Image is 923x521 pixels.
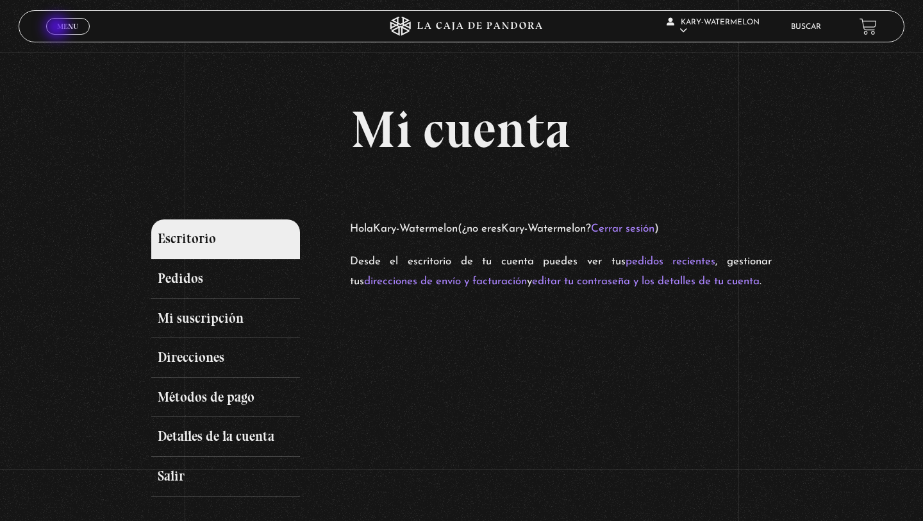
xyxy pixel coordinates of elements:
[532,276,760,287] a: editar tu contraseña y los detalles de tu cuenta
[151,104,772,155] h1: Mi cuenta
[626,256,716,267] a: pedidos recientes
[791,23,821,31] a: Buscar
[350,219,772,239] p: Hola (¿no eres ? )
[53,33,83,42] span: Cerrar
[151,219,337,496] nav: Páginas de cuenta
[151,457,300,497] a: Salir
[57,22,78,30] span: Menu
[151,259,300,299] a: Pedidos
[364,276,527,287] a: direcciones de envío y facturación
[350,252,772,291] p: Desde el escritorio de tu cuenta puedes ver tus , gestionar tus y .
[667,19,760,35] span: Kary-Watermelon
[501,223,586,234] strong: Kary-Watermelon
[151,378,300,418] a: Métodos de pago
[151,299,300,339] a: Mi suscripción
[151,338,300,378] a: Direcciones
[151,417,300,457] a: Detalles de la cuenta
[151,219,300,259] a: Escritorio
[860,18,877,35] a: View your shopping cart
[373,223,458,234] strong: Kary-Watermelon
[591,223,654,234] a: Cerrar sesión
